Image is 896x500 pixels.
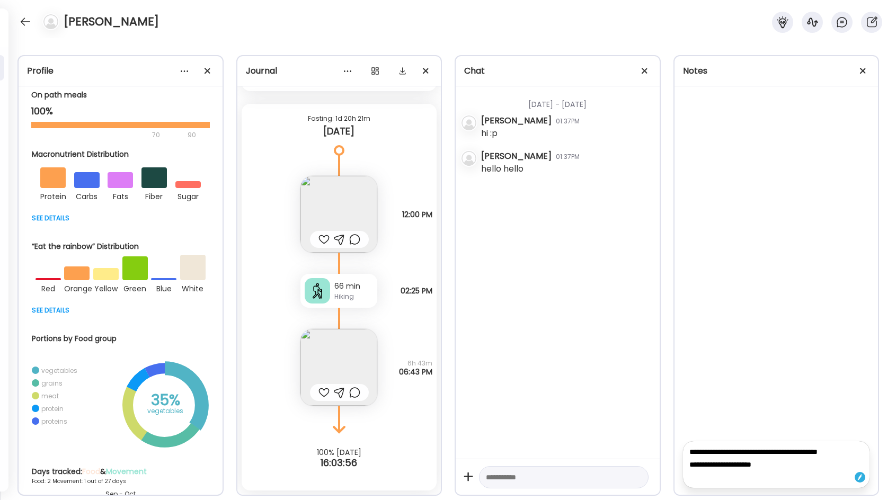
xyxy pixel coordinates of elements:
div: white [180,280,206,295]
img: bg-avatar-default.svg [462,151,476,166]
div: proteins [41,417,67,426]
div: green [122,280,148,295]
div: sugar [175,188,201,203]
div: blue [151,280,176,295]
div: Food: 2 Movement: 1 out of 27 days [32,477,209,485]
div: 70 [31,129,184,141]
span: Food [82,466,100,477]
span: 06:43 PM [399,368,432,376]
div: hi :p [481,127,498,140]
span: 6h 43m [399,359,432,368]
div: vegetables [41,366,77,375]
div: orange [64,280,90,295]
div: 01:37PM [556,152,580,162]
div: vegetables [139,405,192,417]
div: protein [41,404,64,413]
div: Profile [27,65,214,77]
div: 100% [31,105,210,118]
div: “Eat the rainbow” Distribution [32,241,209,252]
div: grains [41,379,63,388]
div: 01:37PM [556,117,580,126]
div: Hiking [334,292,373,301]
span: Movement [106,466,147,477]
div: fats [108,188,133,203]
div: red [36,280,61,295]
div: Chat [464,65,651,77]
img: bg-avatar-default.svg [462,115,476,130]
div: Journal [246,65,433,77]
div: [PERSON_NAME] [481,114,552,127]
div: yellow [93,280,119,295]
div: carbs [74,188,100,203]
img: images%2FcgqwriH21EhwIww76XKdw6IRB8r1%2FFEzXG8jRDB5ZNmmrUuaT%2FdFTzs5KaYt9lfr7YfD8j_240 [300,176,377,253]
div: hello hello [481,163,524,175]
h4: [PERSON_NAME] [64,13,159,30]
div: 35% [139,394,192,407]
div: 90 [187,129,197,141]
img: images%2FcgqwriH21EhwIww76XKdw6IRB8r1%2FHJZig9btYC2GY09XmJ5S%2FveqAoRXPYtvl38RTNMTS_240 [300,329,377,406]
img: bg-avatar-default.svg [43,14,58,29]
div: [DATE] - [DATE] [481,86,651,114]
div: [PERSON_NAME] [481,150,552,163]
div: Notes [683,65,870,77]
div: 16:03:56 [237,457,441,469]
div: 66 min [334,281,373,292]
div: protein [40,188,66,203]
div: [DATE] [250,125,429,138]
div: Sep - Oct [32,489,209,499]
div: fiber [141,188,167,203]
div: Fasting: 1d 20h 21m [250,112,429,125]
div: Macronutrient Distribution [32,149,209,160]
div: Days tracked: & [32,466,209,477]
span: 02:25 PM [401,287,432,295]
span: 12:00 PM [402,210,432,219]
div: Portions by Food group [32,333,209,344]
div: On path meals [31,90,210,101]
div: meat [41,391,59,400]
div: 100% [DATE] [237,448,441,457]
